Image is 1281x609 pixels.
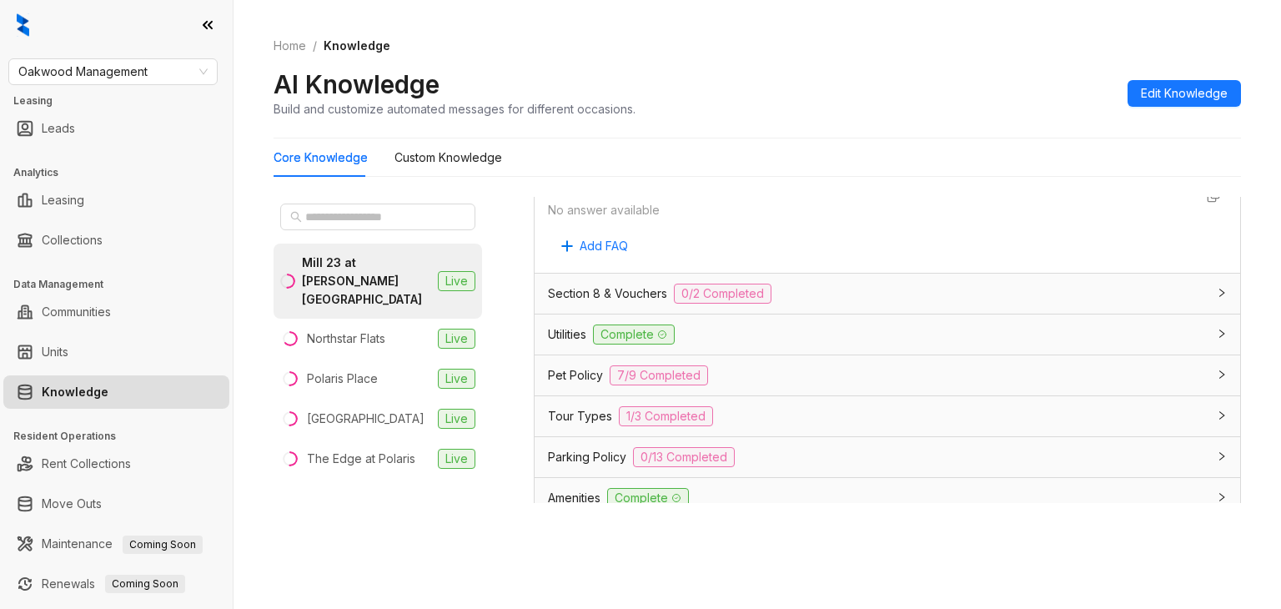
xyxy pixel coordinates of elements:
div: UtilitiesComplete [535,315,1240,355]
h3: Analytics [13,165,233,180]
span: Tour Types [548,407,612,425]
span: Pet Policy [548,366,603,385]
h3: Leasing [13,93,233,108]
div: Section 8 & Vouchers0/2 Completed [535,274,1240,314]
span: Amenities [548,489,600,507]
span: 1/3 Completed [619,406,713,426]
a: Move Outs [42,487,102,521]
div: Core Knowledge [274,148,368,167]
span: Oakwood Management [18,59,208,84]
h3: Data Management [13,277,233,292]
span: collapsed [1217,370,1227,380]
li: Leads [3,112,229,145]
img: logo [17,13,29,37]
div: Custom Knowledge [394,148,502,167]
div: The Edge at Polaris [307,450,415,468]
span: collapsed [1217,288,1227,298]
a: Rent Collections [42,447,131,481]
a: Leads [42,112,75,145]
button: Add FAQ [548,233,641,259]
span: Live [438,369,475,389]
div: Polaris Place [307,370,378,388]
div: Northstar Flats [307,330,385,348]
div: No answer available [548,201,1193,219]
li: Move Outs [3,487,229,521]
span: 0/13 Completed [633,447,735,467]
li: Rent Collections [3,447,229,481]
h2: AI Knowledge [274,68,440,100]
span: Knowledge [324,38,390,53]
div: Parking Policy0/13 Completed [535,437,1240,477]
span: collapsed [1217,329,1227,339]
div: Mill 23 at [PERSON_NAME][GEOGRAPHIC_DATA] [302,254,431,309]
span: Utilities [548,325,586,344]
strong: What is the move-in fee? [548,184,696,199]
span: Live [438,329,475,349]
a: RenewalsComing Soon [42,567,185,601]
a: Collections [42,224,103,257]
span: 7/9 Completed [610,365,708,385]
a: Leasing [42,184,84,217]
span: Section 8 & Vouchers [548,284,667,303]
span: Coming Soon [105,575,185,593]
span: Complete [607,488,689,508]
a: Knowledge [42,375,108,409]
span: Live [438,449,475,469]
span: Edit Knowledge [1141,84,1228,103]
span: Add FAQ [580,237,628,255]
li: / [313,37,317,55]
li: Leasing [3,184,229,217]
span: collapsed [1217,492,1227,502]
div: AmenitiesComplete [535,478,1240,518]
span: Parking Policy [548,448,626,466]
li: Units [3,335,229,369]
button: Edit Knowledge [1128,80,1241,107]
span: Coming Soon [123,536,203,554]
div: [GEOGRAPHIC_DATA] [307,410,424,428]
div: Build and customize automated messages for different occasions. [274,100,635,118]
span: Live [438,409,475,429]
div: Pet Policy7/9 Completed [535,355,1240,395]
span: Live [438,271,475,291]
li: Communities [3,295,229,329]
a: Communities [42,295,111,329]
span: collapsed [1217,451,1227,461]
span: collapsed [1217,410,1227,420]
span: Complete [593,325,675,345]
li: Collections [3,224,229,257]
li: Renewals [3,567,229,601]
a: Units [42,335,68,369]
div: Tour Types1/3 Completed [535,396,1240,436]
span: search [290,211,302,223]
li: Knowledge [3,375,229,409]
a: Home [270,37,309,55]
h3: Resident Operations [13,429,233,444]
span: 0/2 Completed [674,284,771,304]
li: Maintenance [3,527,229,561]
